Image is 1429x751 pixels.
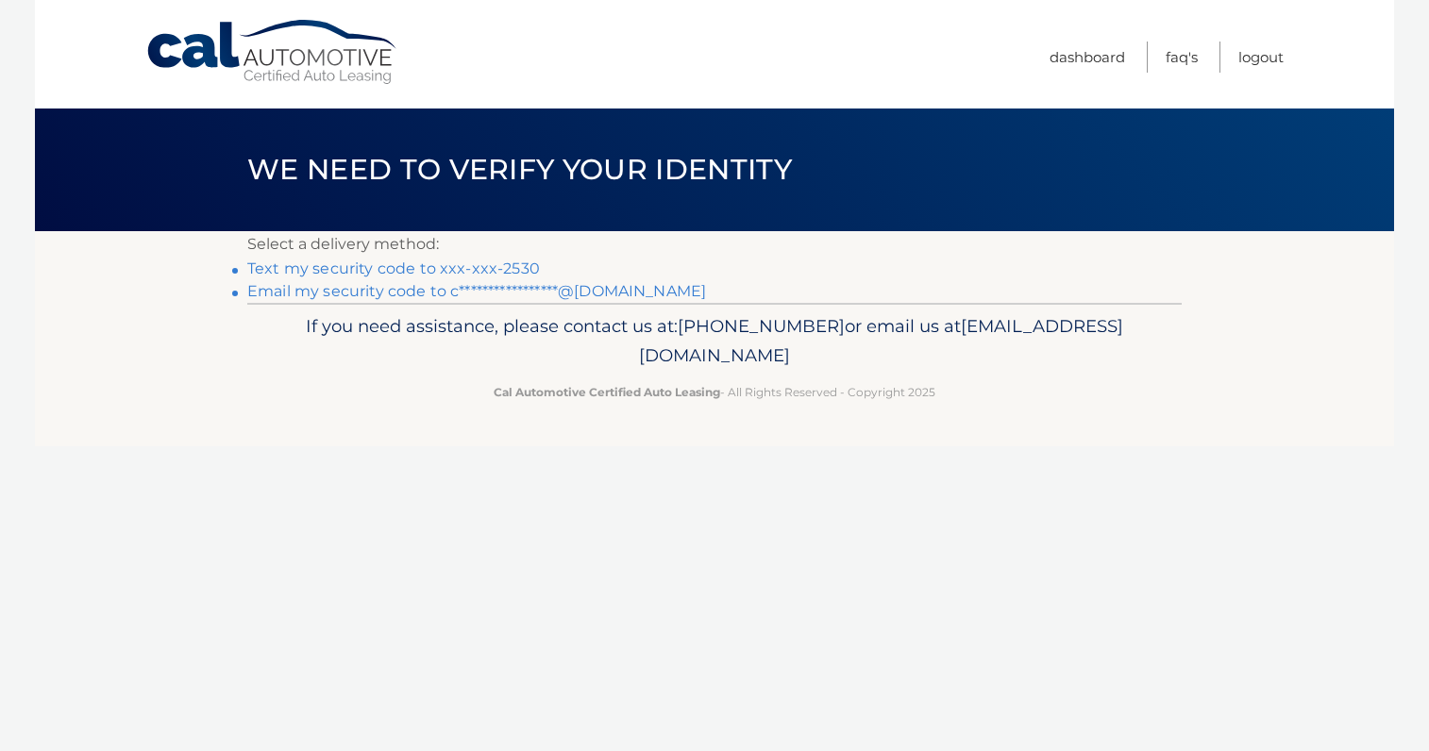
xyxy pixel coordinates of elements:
[1050,42,1125,73] a: Dashboard
[260,311,1169,372] p: If you need assistance, please contact us at: or email us at
[494,385,720,399] strong: Cal Automotive Certified Auto Leasing
[260,382,1169,402] p: - All Rights Reserved - Copyright 2025
[145,19,400,86] a: Cal Automotive
[247,259,540,277] a: Text my security code to xxx-xxx-2530
[247,231,1182,258] p: Select a delivery method:
[1166,42,1198,73] a: FAQ's
[1238,42,1284,73] a: Logout
[678,315,845,337] span: [PHONE_NUMBER]
[247,152,792,187] span: We need to verify your identity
